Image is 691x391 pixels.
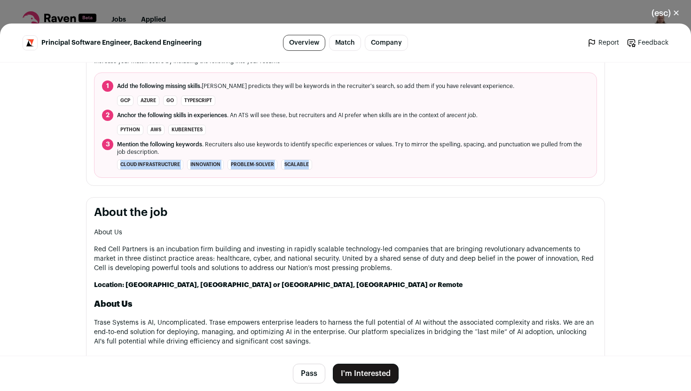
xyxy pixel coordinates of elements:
[94,205,597,220] h2: About the job
[640,3,691,24] button: Close modal
[163,96,177,106] li: Go
[181,96,215,106] li: Typescript
[102,110,113,121] span: 2
[187,160,224,170] li: innovation
[102,80,113,92] span: 1
[94,318,597,346] p: Trase Systems is AI, Uncomplicated. Trase empowers enterprise leaders to harness the full potenti...
[627,38,668,48] a: Feedback
[228,160,277,170] li: problem-solver
[117,112,227,118] span: Anchor the following skills in experiences
[102,139,113,150] span: 3
[117,83,202,89] span: Add the following missing skills.
[23,36,37,50] img: f81cba67e2d1996a6d9e09a44e2e5e0f78597610f64b85fc9e3cc6b955cb1677.jpg
[147,125,165,135] li: AWS
[117,160,183,170] li: cloud infrastructure
[281,160,312,170] li: scalable
[283,35,325,51] a: Overview
[94,300,132,308] strong: About Us
[117,142,202,147] span: Mention the following keywords
[587,38,619,48] a: Report
[168,125,206,135] li: Kubernetes
[365,35,408,51] a: Company
[117,141,589,156] span: . Recruiters also use keywords to identify specific experiences or values. Try to mirror the spel...
[94,282,463,288] strong: Location: [GEOGRAPHIC_DATA], [GEOGRAPHIC_DATA] or [GEOGRAPHIC_DATA], [GEOGRAPHIC_DATA] or Remote
[117,112,478,119] span: . An ATS will see these, but recruiters and AI prefer when skills are in the context of a
[329,35,361,51] a: Match
[117,96,133,106] li: GCP
[137,96,159,106] li: Azure
[94,245,597,273] p: Red Cell Partners is an incubation firm building and investing in rapidly scalable technology-led...
[293,364,325,383] button: Pass
[41,38,202,48] span: Principal Software Engineer, Backend Engineering
[117,125,143,135] li: Python
[449,112,478,118] i: recent job.
[333,364,399,383] button: I'm Interested
[117,82,514,90] span: [PERSON_NAME] predicts they will be keywords in the recruiter's search, so add them if you have r...
[94,228,597,237] p: About Us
